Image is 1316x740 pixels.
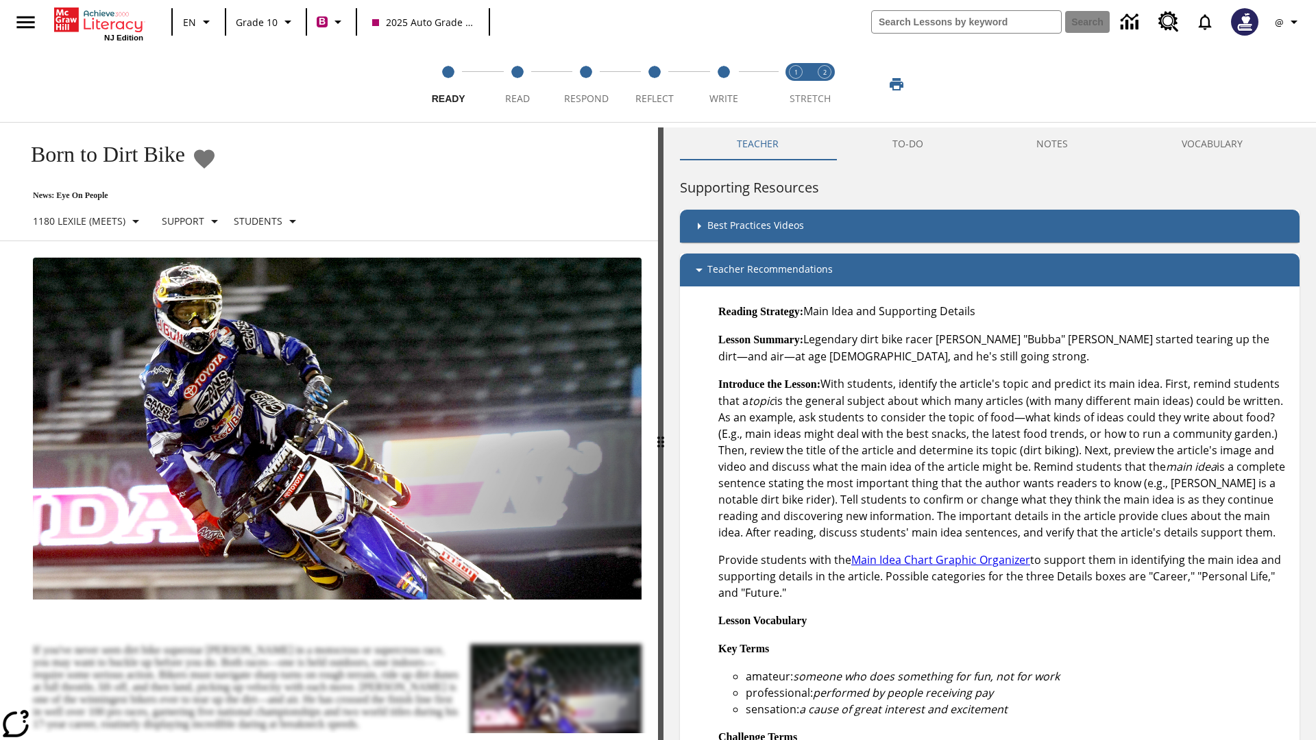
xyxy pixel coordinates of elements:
[663,127,1316,740] div: activity
[776,47,816,122] button: Stretch Read step 1 of 2
[564,92,609,105] span: Respond
[1275,15,1284,29] span: @
[372,15,474,29] span: 2025 Auto Grade 10
[813,685,993,700] em: performed by people receiving pay
[980,127,1125,160] button: NOTES
[236,15,278,29] span: Grade 10
[684,47,764,122] button: Write step 5 of 5
[319,13,326,30] span: B
[1112,3,1150,41] a: Data Center
[794,68,798,77] text: 1
[707,218,804,234] p: Best Practices Videos
[192,147,217,171] button: Add to Favorites - Born to Dirt Bike
[477,47,557,122] button: Read step 2 of 5
[505,92,530,105] span: Read
[311,10,352,34] button: Boost Class color is violet red. Change class color
[409,47,488,122] button: Ready step 1 of 5
[635,92,674,105] span: Reflect
[718,334,803,345] strong: Lesson Summary:
[718,378,820,390] strong: Introduce the Lesson:
[162,214,204,228] p: Support
[1267,10,1311,34] button: Profile/Settings
[718,552,1289,601] p: Provide students with the to support them in identifying the main idea and supporting details in ...
[156,209,228,234] button: Scaffolds, Support
[33,258,642,600] img: Motocross racer James Stewart flies through the air on his dirt bike.
[1125,127,1300,160] button: VOCABULARY
[680,210,1300,243] div: Best Practices Videos
[718,306,803,317] strong: Reading Strategy:
[1166,459,1217,474] em: main idea
[836,127,980,160] button: TO-DO
[746,684,1289,701] li: professional:
[1150,3,1187,40] a: Resource Center, Will open in new tab
[680,177,1300,199] h6: Supporting Resources
[707,262,833,278] p: Teacher Recommendations
[680,127,1300,160] div: Instructional Panel Tabs
[823,68,827,77] text: 2
[709,92,738,105] span: Write
[748,393,775,408] em: topic
[680,127,836,160] button: Teacher
[432,93,465,104] span: Ready
[805,47,844,122] button: Stretch Respond step 2 of 2
[615,47,694,122] button: Reflect step 4 of 5
[16,142,185,167] h1: Born to Dirt Bike
[54,5,143,42] div: Home
[1187,4,1223,40] a: Notifications
[33,214,125,228] p: 1180 Lexile (Meets)
[16,190,306,201] p: News: Eye On People
[875,72,918,97] button: Print
[799,702,1008,717] em: a cause of great interest and excitement
[546,47,626,122] button: Respond step 3 of 5
[746,668,1289,684] li: amateur:
[5,2,46,42] button: Open side menu
[718,615,807,626] strong: Lesson Vocabulary
[1231,8,1258,36] img: Avatar
[680,254,1300,286] div: Teacher Recommendations
[183,15,196,29] span: EN
[718,331,1289,365] p: Legendary dirt bike racer [PERSON_NAME] "Bubba" [PERSON_NAME] started tearing up the dirt—and air...
[234,214,282,228] p: Students
[851,552,1030,567] a: Main Idea Chart Graphic Organizer
[793,669,1060,684] em: someone who does something for fun, not for work
[746,701,1289,717] li: sensation:
[27,209,149,234] button: Select Lexile, 1180 Lexile (Meets)
[230,10,302,34] button: Grade: Grade 10, Select a grade
[228,209,306,234] button: Select Student
[718,375,1289,541] p: With students, identify the article's topic and predict its main idea. First, remind students tha...
[718,303,1289,320] p: Main Idea and Supporting Details
[790,92,831,105] span: STRETCH
[1223,4,1267,40] button: Select a new avatar
[872,11,1061,33] input: search field
[658,127,663,740] div: Press Enter or Spacebar and then press right and left arrow keys to move the slider
[177,10,221,34] button: Language: EN, Select a language
[104,34,143,42] span: NJ Edition
[718,643,769,654] strong: Key Terms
